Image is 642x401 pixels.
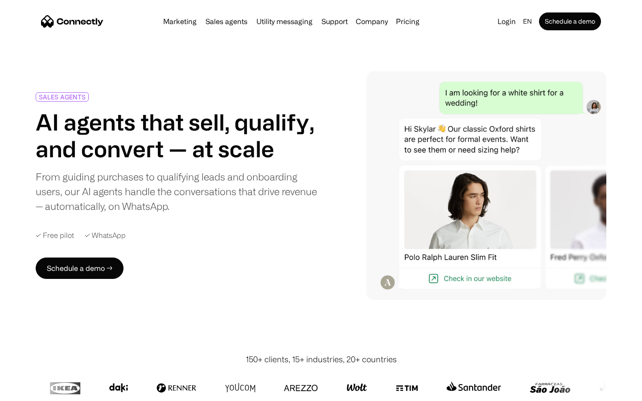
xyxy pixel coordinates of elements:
[85,231,126,240] div: ✓ WhatsApp
[392,18,423,25] a: Pricing
[9,385,53,398] aside: Language selected: English
[539,12,601,30] a: Schedule a demo
[160,18,200,25] a: Marketing
[356,15,388,28] div: Company
[36,109,317,162] h1: AI agents that sell, qualify, and convert — at scale
[36,169,317,213] div: From guiding purchases to qualifying leads and onboarding users, our AI agents handle the convers...
[202,18,251,25] a: Sales agents
[39,94,86,100] div: SALES AGENTS
[318,18,351,25] a: Support
[246,353,397,365] div: 150+ clients, 15+ industries, 20+ countries
[36,258,123,279] a: Schedule a demo →
[523,15,532,28] div: en
[494,15,519,28] a: Login
[36,231,74,240] div: ✓ Free pilot
[18,385,53,398] ul: Language list
[253,18,316,25] a: Utility messaging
